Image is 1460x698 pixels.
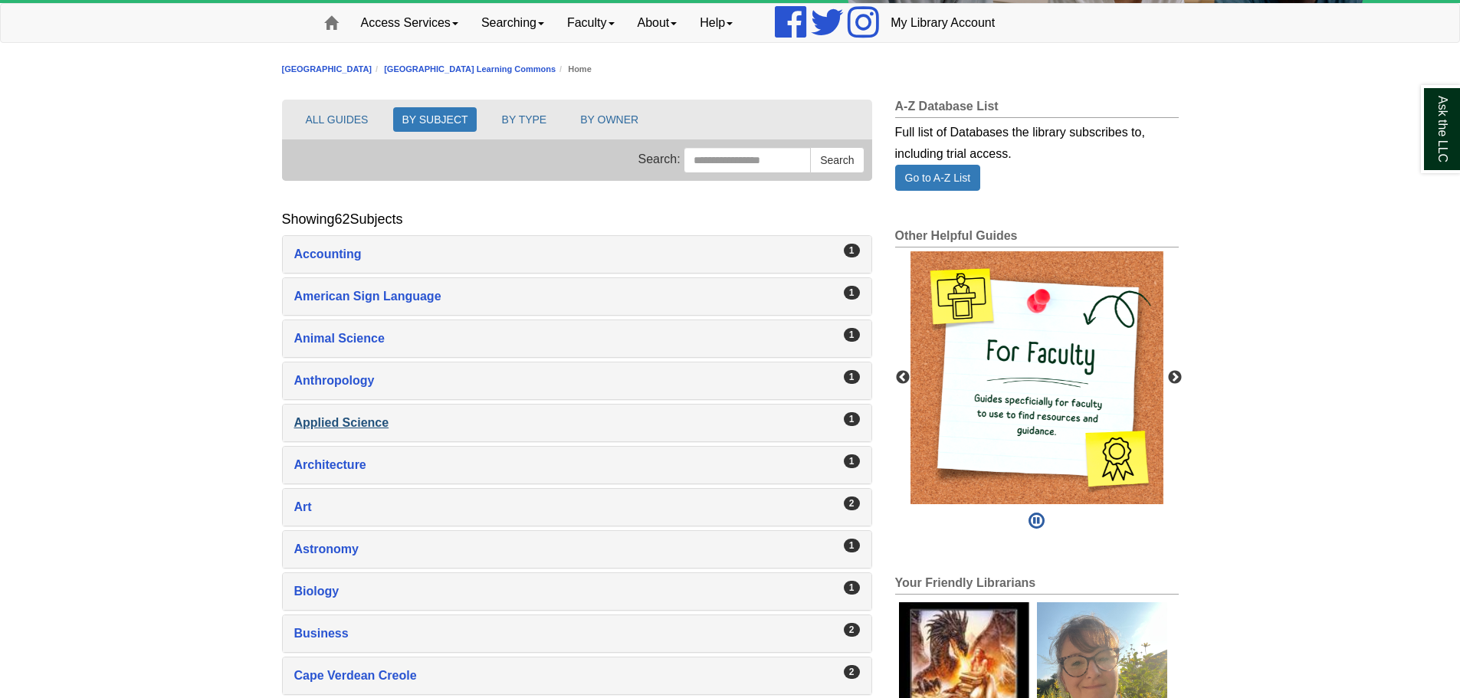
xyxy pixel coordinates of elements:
div: This box contains rotating images [910,251,1163,504]
div: 1 [844,286,860,300]
a: Go to A-Z List [895,165,981,191]
h2: Showing Subjects [282,211,403,228]
a: Astronomy [294,539,860,560]
div: 1 [844,454,860,468]
a: Help [688,4,744,42]
div: 1 [844,244,860,257]
h2: A-Z Database List [895,100,1179,118]
h2: Your Friendly Librarians [895,576,1179,595]
span: 62 [335,211,350,227]
h2: Other Helpful Guides [895,229,1179,247]
div: 1 [844,328,860,342]
a: My Library Account [879,4,1006,42]
a: Cape Verdean Creole [294,665,860,687]
div: 2 [844,496,860,510]
button: Next [1167,370,1183,385]
a: Faculty [556,4,626,42]
span: Search: [638,153,681,166]
a: Searching [470,4,556,42]
div: 2 [844,665,860,679]
div: 1 [844,412,860,426]
a: Anthropology [294,370,860,392]
div: Full list of Databases the library subscribes to, including trial access. [895,118,1179,165]
div: 1 [844,370,860,384]
button: Previous [895,370,910,385]
input: Search this Group [684,147,811,173]
div: 2 [844,623,860,637]
div: 1 [844,539,860,552]
a: About [626,4,689,42]
div: 1 [844,581,860,595]
a: Biology [294,581,860,602]
a: [GEOGRAPHIC_DATA] [282,64,372,74]
img: For Faculty: Guides specifically for faculty to use to find resources and guidance [910,251,1163,504]
a: Architecture [294,454,860,476]
button: Pause [1024,504,1049,538]
a: Business [294,623,860,644]
a: Accounting [294,244,860,265]
button: BY SUBJECT [393,107,476,132]
a: Animal Science [294,328,860,349]
button: BY TYPE [494,107,556,132]
li: Home [556,62,592,77]
button: ALL GUIDES [297,107,377,132]
a: Art [294,496,860,518]
a: American Sign Language [294,286,860,307]
a: Applied Science [294,412,860,434]
a: Access Services [349,4,470,42]
button: BY OWNER [572,107,647,132]
nav: breadcrumb [282,62,1179,77]
button: Search [810,147,864,173]
a: [GEOGRAPHIC_DATA] Learning Commons [384,64,556,74]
